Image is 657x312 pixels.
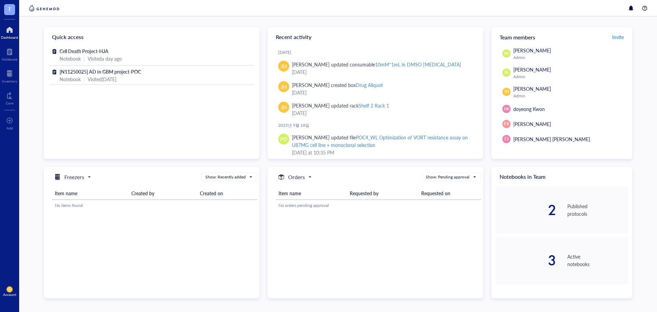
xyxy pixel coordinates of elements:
[292,102,389,109] div: [PERSON_NAME] updated rack
[1,24,18,39] a: Dashboard
[292,134,472,149] div: [PERSON_NAME] updated file
[504,106,509,112] span: DK
[292,134,468,148] div: POC4_WL Optimization of VORT resistance assay on U87MG cell line + monoclonal selection
[292,109,472,117] div: [DATE]
[418,187,481,200] th: Requested on
[276,187,347,200] th: Item name
[268,27,483,47] div: Recent activity
[513,121,551,127] span: [PERSON_NAME]
[504,136,508,142] span: EJ
[273,58,478,78] a: JH[PERSON_NAME] updated consumable10mM*1mL in DMSO [MEDICAL_DATA][DATE]
[8,288,11,291] span: JH
[281,62,287,70] span: JH
[567,253,628,268] div: Active notebooks
[513,66,551,73] span: [PERSON_NAME]
[278,123,478,128] div: 2025년 9월 18일
[495,253,556,267] div: 3
[52,187,129,200] th: Item name
[197,187,257,200] th: Created on
[60,68,141,75] span: [N11250025] AD in GBM project-POC
[495,203,556,217] div: 2
[279,202,478,209] div: No orders pending approval
[504,121,509,127] span: EK
[278,50,478,55] div: [DATE]
[2,68,17,83] a: Inventory
[2,57,17,61] div: Notebook
[60,75,81,83] div: Notebook
[205,174,246,180] div: Show: Recently added
[504,70,509,76] span: SL
[83,55,85,62] div: |
[504,89,509,95] span: JH
[513,47,551,54] span: [PERSON_NAME]
[55,202,255,209] div: No items found
[6,101,13,105] div: Core
[8,4,11,13] span: T
[27,4,61,12] img: genemod-logo
[60,48,108,54] span: Cell Death Project-HJA
[491,27,632,47] div: Team members
[359,102,389,109] div: Shelf 2 Rack 1
[6,90,13,105] a: Core
[273,99,478,120] a: JH[PERSON_NAME] updated rackShelf 2 Rack 1[DATE]
[288,173,305,181] h5: Orders
[273,78,478,99] a: JH[PERSON_NAME] created boxDrug Aliquot[DATE]
[426,174,469,180] div: Show: Pending approval
[347,187,418,200] th: Requested by
[513,136,590,142] span: [PERSON_NAME] [PERSON_NAME]
[2,79,17,83] div: Inventory
[273,131,478,159] a: PO[PERSON_NAME] updated filePOC4_WL Optimization of VORT resistance assay on U87MG cell line + mo...
[292,81,383,89] div: [PERSON_NAME] created box
[60,55,81,62] div: Notebook
[7,126,13,130] div: Add
[88,55,122,62] div: Visited a day ago
[513,93,626,99] div: Admin
[281,103,287,111] span: JH
[2,46,17,61] a: Notebook
[281,83,287,90] span: JH
[292,61,461,68] div: [PERSON_NAME] updated consumable
[292,68,472,76] div: [DATE]
[513,105,545,112] span: doyeong Kwon
[83,75,85,83] div: |
[513,74,626,79] div: Admin
[1,35,18,39] div: Dashboard
[612,32,624,42] button: Invite
[513,55,626,60] div: Admin
[3,292,16,297] div: Account
[44,27,259,47] div: Quick access
[491,167,632,186] div: Notebooks in Team
[504,51,509,57] span: PO
[292,89,472,96] div: [DATE]
[513,85,551,92] span: [PERSON_NAME]
[88,75,116,83] div: Visited [DATE]
[64,173,84,181] h5: Freezers
[612,34,624,40] span: Invite
[375,61,461,68] div: 10mM*1mL in DMSO [MEDICAL_DATA]
[356,82,383,88] div: Drug Aliquot
[280,135,287,143] span: PO
[567,202,628,217] div: Published protocols
[129,187,197,200] th: Created by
